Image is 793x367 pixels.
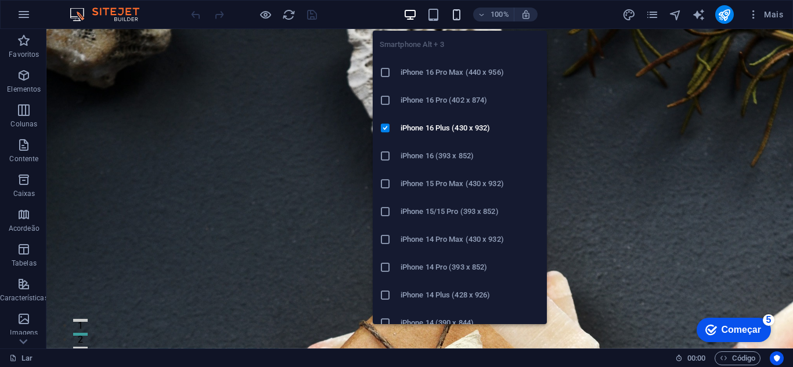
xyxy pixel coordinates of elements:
[27,290,41,293] button: 1
[401,205,540,219] h6: iPhone 15/15 Pro (393 x 852)
[491,10,509,19] font: 100%
[764,10,783,19] font: Mais
[13,190,35,198] font: Caixas
[401,149,540,163] h6: iPhone 16 (393 x 852)
[67,8,154,21] img: Logotipo do editor
[646,8,659,21] button: páginas
[521,9,531,20] i: Ao redimensionar, ajuste automaticamente o nível de zoom para se ajustar ao dispositivo escolhido.
[401,177,540,191] h6: iPhone 15 Pro Max (430 x 932)
[12,259,37,267] font: Tabelas
[9,224,39,232] font: Acordeão
[401,288,540,302] h6: iPhone 14 Plus (428 x 926)
[9,155,38,163] font: Contente
[401,232,540,246] h6: iPhone 14 Pro Max (430 x 932)
[622,8,636,21] button: projeto
[9,351,33,365] a: Clique para cancelar a seleção. Clique duas vezes para abrir as páginas.
[9,50,39,59] font: Favoritos
[282,8,295,21] button: recarregar
[45,13,84,23] font: Começar
[27,318,41,321] button: 3
[401,260,540,274] h6: iPhone 14 Pro (393 x 852)
[669,8,683,21] button: navegador
[770,351,784,365] button: Centrados no usuário
[89,3,95,13] font: 5
[20,6,94,30] div: Começar 5 itens restantes, 0% concluído
[743,5,788,24] button: Mais
[687,354,705,362] font: 00:00
[715,351,760,365] button: Código
[692,8,706,21] button: gerador_de_texto
[21,354,33,362] font: Lar
[401,121,540,135] h6: iPhone 16 Plus (430 x 932)
[27,304,41,307] button: 2
[732,354,755,362] font: Código
[715,5,734,24] button: publicar
[282,8,295,21] i: Recarregar página
[10,329,38,337] font: Imagens
[258,8,272,21] button: Clique aqui para sair do modo de visualização e continuar editando
[401,93,540,107] h6: iPhone 16 Pro (402 x 874)
[10,120,37,128] font: Colunas
[675,351,706,365] h6: Tempo de sessão
[7,85,41,93] font: Elementos
[401,316,540,330] h6: iPhone 14 (390 x 844)
[473,8,514,21] button: 100%
[401,66,540,79] h6: iPhone 16 Pro Max (440 x 956)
